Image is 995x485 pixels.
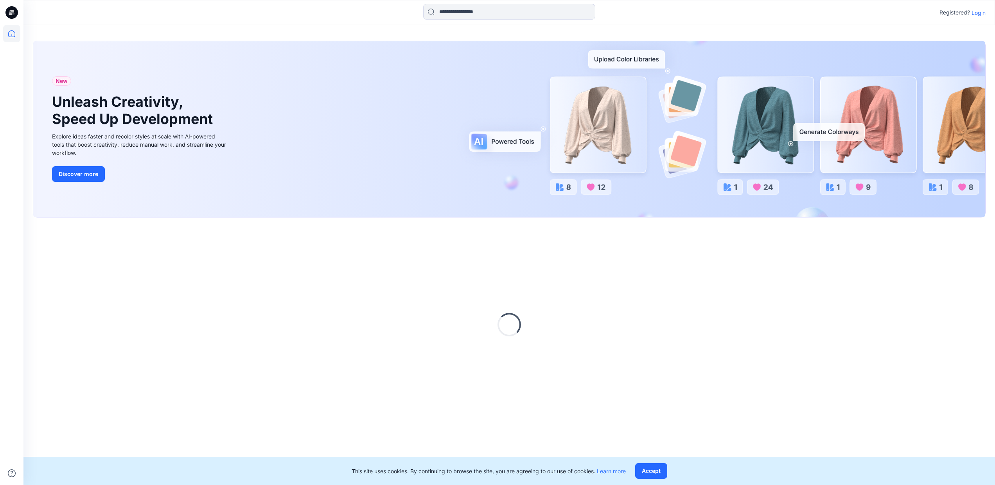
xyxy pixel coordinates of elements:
[52,93,216,127] h1: Unleash Creativity, Speed Up Development
[52,166,228,182] a: Discover more
[597,468,626,474] a: Learn more
[939,8,970,17] p: Registered?
[352,467,626,475] p: This site uses cookies. By continuing to browse the site, you are agreeing to our use of cookies.
[972,9,986,17] p: Login
[56,76,68,86] span: New
[52,166,105,182] button: Discover more
[52,132,228,157] div: Explore ideas faster and recolor styles at scale with AI-powered tools that boost creativity, red...
[635,463,667,479] button: Accept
